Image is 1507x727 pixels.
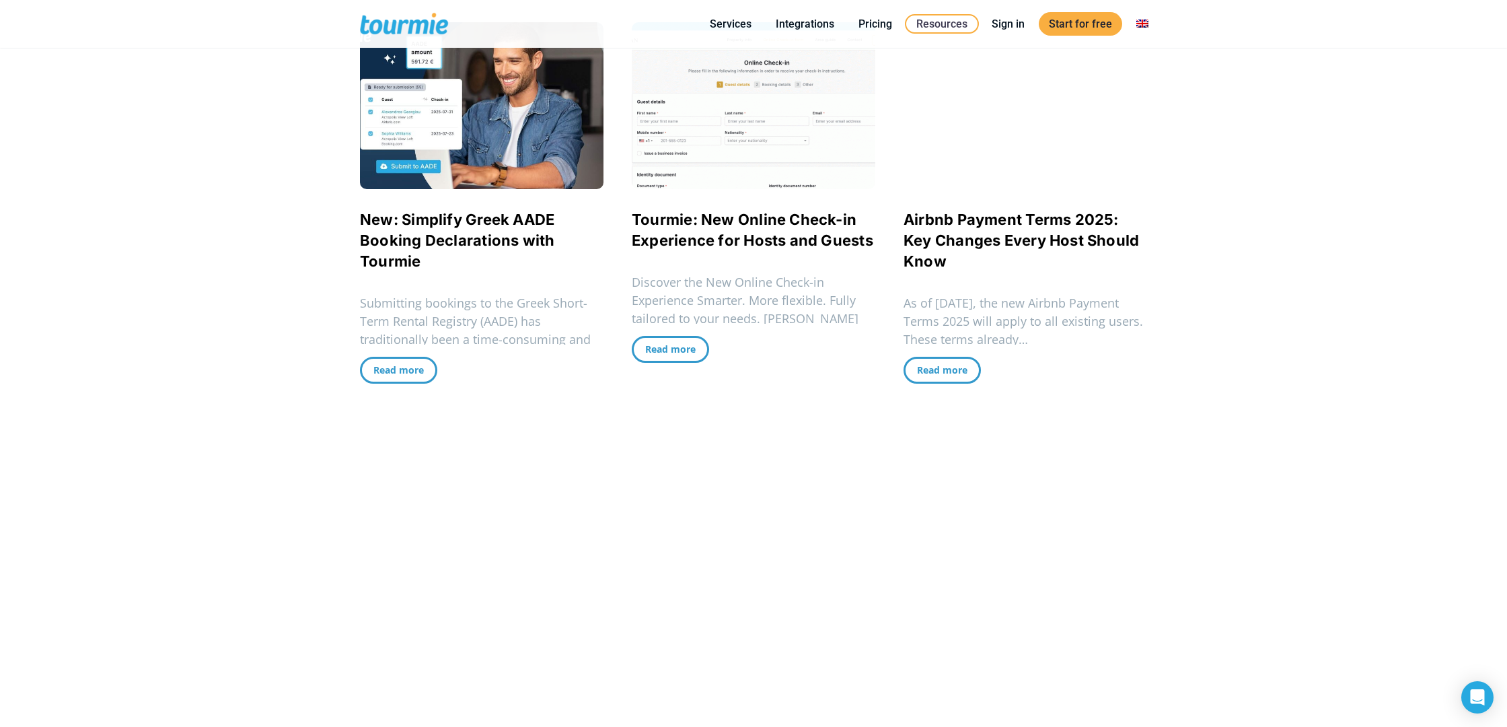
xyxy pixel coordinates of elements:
span: Read more [645,343,696,355]
a: Services [700,15,762,32]
a: Read more [904,357,981,384]
a: Tourmie: New Online Check-in Experience for Hosts and Guests [632,211,873,249]
span: Read more [917,363,967,376]
p: Submitting bookings to the Greek Short-Term Rental Registry (AADE) has traditionally been a time-... [360,294,603,367]
a: Resources [905,14,979,34]
a: Pricing [848,15,902,32]
p: As of [DATE], the new Airbnb Payment Terms 2025 will apply to all existing users. These terms alr... [904,294,1147,349]
a: Integrations [766,15,844,32]
span: Read more [373,363,424,376]
a: Sign in [982,15,1035,32]
div: Open Intercom Messenger [1461,681,1494,714]
a: Read more [632,336,709,363]
a: Start for free [1039,12,1122,36]
p: Discover the New Online Check-in Experience Smarter. More flexible. Fully tailored to your needs.... [632,273,875,346]
a: Read more [360,357,437,384]
a: Airbnb Payment Terms 2025: Key Changes Every Host Should Know [904,211,1139,270]
a: New: Simplify Greek AADE Booking Declarations with Tourmie [360,211,555,270]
